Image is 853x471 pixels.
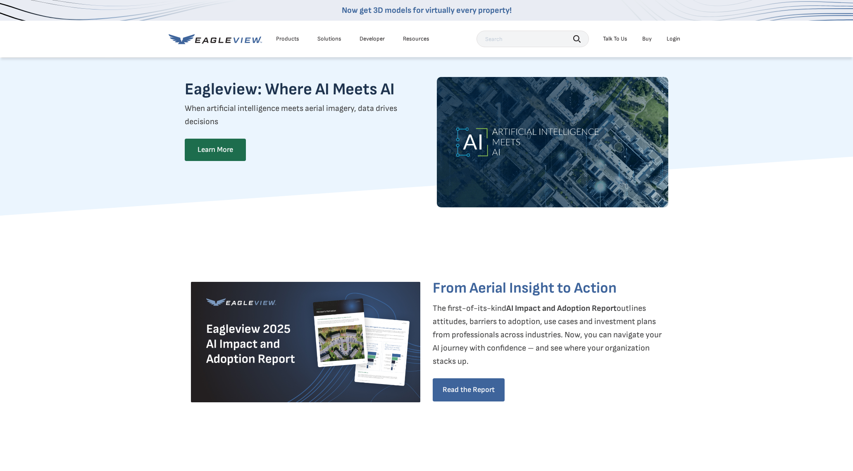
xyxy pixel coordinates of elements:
div: Resources [403,35,429,43]
a: Learn More [185,139,246,161]
div: Products [276,35,299,43]
div: Solutions [317,35,341,43]
p: When artificial intelligence meets aerial imagery, data drives decisions [185,102,412,128]
a: Developer [360,35,385,43]
div: Talk To Us [603,35,627,43]
a: Now get 3D models for virtually every property! [342,5,512,15]
strong: AI Impact and Adoption Report [506,303,617,313]
div: Login [667,35,680,43]
a: Buy [642,35,652,43]
a: Read the Report [433,378,505,401]
input: Search [477,31,589,47]
p: The first-of-its-kind outlines attitudes, barriers to adoption, use cases and investment plans fr... [433,302,662,368]
h2: Eagleview: Where AI Meets AI [185,77,412,102]
h3: From Aerial Insight to Action [433,282,617,295]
